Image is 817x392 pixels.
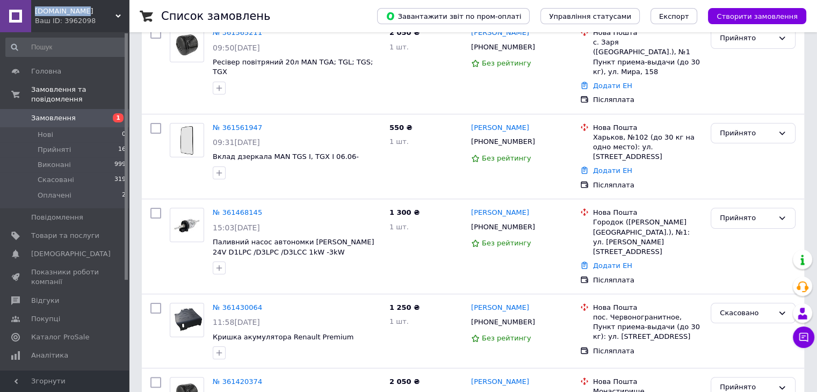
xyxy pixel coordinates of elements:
div: Нова Пошта [593,123,702,133]
a: Фото товару [170,303,204,337]
button: Створити замовлення [708,8,806,24]
span: Показники роботи компанії [31,267,99,287]
span: Створити замовлення [717,12,798,20]
a: Вклад дзеркала MAN TGS I, TGX I 06.06- [213,153,359,161]
span: 2 050 ₴ [389,378,420,386]
div: Післяплата [593,275,702,285]
a: [PERSON_NAME] [471,303,529,313]
a: № 361420374 [213,378,262,386]
span: Виконані [38,160,71,170]
img: Фото товару [170,308,204,332]
span: tir.lutsk.ua [35,6,115,16]
span: 999 [114,160,126,170]
div: Нова Пошта [593,303,702,313]
a: № 361561947 [213,124,262,132]
span: Покупці [31,314,60,324]
span: Аналітика [31,351,68,360]
div: с. Заря ([GEOGRAPHIC_DATA].), №1 Пункт приема-выдачи (до 30 кг), ул. Мира, 158 [593,38,702,77]
div: [PHONE_NUMBER] [469,220,537,234]
span: 1 250 ₴ [389,303,420,311]
a: [PERSON_NAME] [471,123,529,133]
a: Ресівер повітряний 20л MAN TGA; TGL; TGS; TGX [213,58,373,76]
a: № 361565211 [213,28,262,37]
div: Післяплата [593,180,702,190]
span: Завантажити звіт по пром-оплаті [386,11,521,21]
div: Харьков, №102 (до 30 кг на одно место): ул. [STREET_ADDRESS] [593,133,702,162]
a: № 361430064 [213,303,262,311]
button: Управління статусами [540,8,640,24]
span: 2 050 ₴ [389,28,420,37]
span: Скасовані [38,175,74,185]
div: [PHONE_NUMBER] [469,135,537,149]
a: [PERSON_NAME] [471,377,529,387]
div: Прийнято [720,213,773,224]
img: Фото товару [170,214,204,236]
div: Післяплата [593,95,702,105]
span: 1 шт. [389,317,409,325]
span: 09:31[DATE] [213,138,260,147]
button: Чат з покупцем [793,326,814,348]
button: Завантажити звіт по пром-оплаті [377,8,530,24]
a: Фото товару [170,208,204,242]
div: Післяплата [593,346,702,356]
span: 1 [113,113,124,122]
span: 1 300 ₴ [389,208,420,216]
span: Нові [38,130,53,140]
span: Головна [31,67,61,76]
div: [PHONE_NUMBER] [469,315,537,329]
a: [PERSON_NAME] [471,208,529,218]
span: 1 шт. [389,43,409,51]
a: Додати ЕН [593,262,632,270]
a: № 361468145 [213,208,262,216]
div: Нова Пошта [593,377,702,387]
input: Пошук [5,38,127,57]
span: Без рейтингу [482,59,531,67]
span: 550 ₴ [389,124,413,132]
span: 1 шт. [389,137,409,146]
span: Оплачені [38,191,71,200]
span: Замовлення та повідомлення [31,85,129,104]
span: 2 [122,191,126,200]
span: 16 [118,145,126,155]
span: Експорт [659,12,689,20]
span: 11:58[DATE] [213,318,260,326]
a: [PERSON_NAME] [471,28,529,38]
span: Каталог ProSale [31,332,89,342]
button: Експорт [650,8,698,24]
div: Скасовано [720,308,773,319]
a: Фото товару [170,123,204,157]
img: Фото товару [175,124,200,157]
div: Прийнято [720,33,773,44]
div: [PHONE_NUMBER] [469,40,537,54]
span: Замовлення [31,113,76,123]
span: Управління статусами [549,12,631,20]
div: Ваш ID: 3962098 [35,16,129,26]
div: пос. Червоногранитное, Пункт приема-выдачи (до 30 кг): ул. [STREET_ADDRESS] [593,313,702,342]
span: Прийняті [38,145,71,155]
span: [DEMOGRAPHIC_DATA] [31,249,111,259]
span: Без рейтингу [482,239,531,247]
div: Нова Пошта [593,208,702,217]
span: 15:03[DATE] [213,223,260,232]
span: 09:50[DATE] [213,43,260,52]
span: 1 шт. [389,223,409,231]
span: Без рейтингу [482,334,531,342]
h1: Список замовлень [161,10,270,23]
a: Кришка акумулятора Renault Premium [213,333,353,341]
a: Паливний насос автономки [PERSON_NAME] 24V D1LPC /D3LPC /D3LCC 1kW -3kW [213,238,374,256]
span: Товари та послуги [31,231,99,241]
span: Повідомлення [31,213,83,222]
span: Інструменти веб-майстра та SEO [31,369,99,388]
div: Нова Пошта [593,28,702,38]
div: Городок ([PERSON_NAME][GEOGRAPHIC_DATA].), №1: ул. [PERSON_NAME][STREET_ADDRESS] [593,217,702,257]
a: Фото товару [170,28,204,62]
a: Додати ЕН [593,82,632,90]
a: Створити замовлення [697,12,806,20]
div: Прийнято [720,128,773,139]
a: Додати ЕН [593,166,632,175]
span: 319 [114,175,126,185]
img: Фото товару [170,34,204,56]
